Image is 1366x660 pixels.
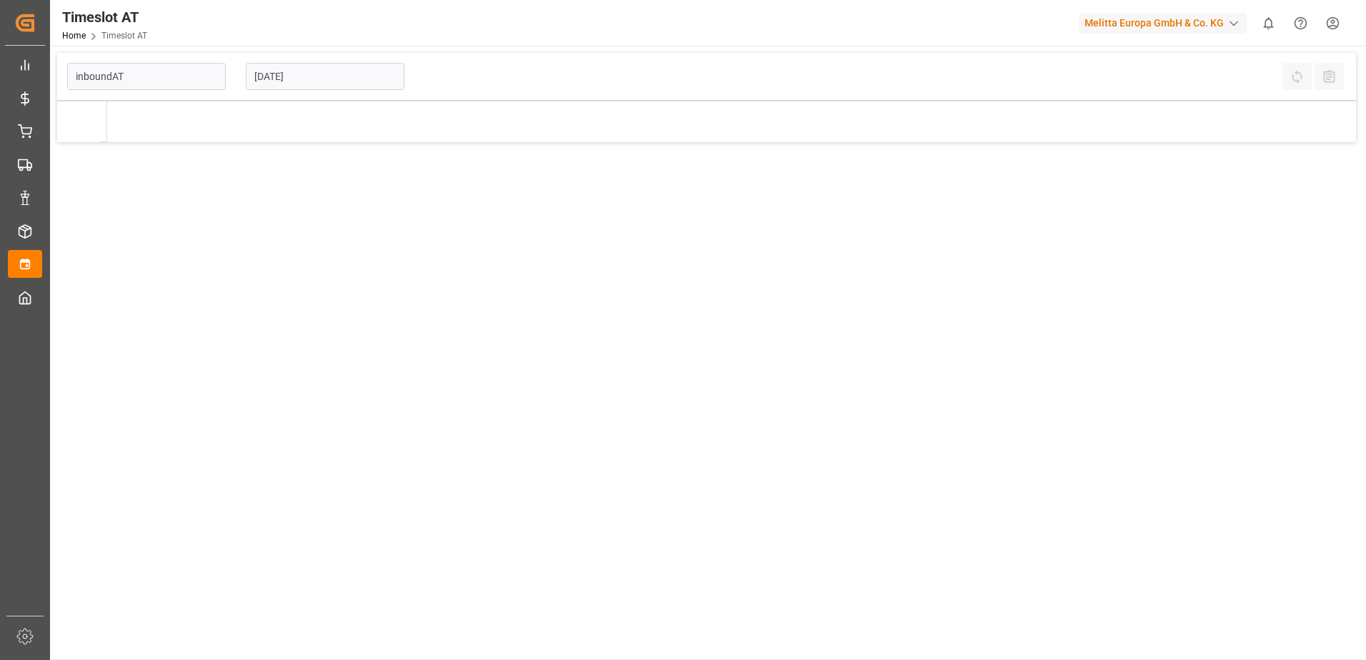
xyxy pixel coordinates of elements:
[1079,13,1247,34] div: Melitta Europa GmbH & Co. KG
[62,6,147,28] div: Timeslot AT
[67,63,226,90] input: Type to search/select
[1285,7,1317,39] button: Help Center
[1079,9,1252,36] button: Melitta Europa GmbH & Co. KG
[246,63,404,90] input: DD-MM-YYYY
[62,31,86,41] a: Home
[1252,7,1285,39] button: show 0 new notifications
